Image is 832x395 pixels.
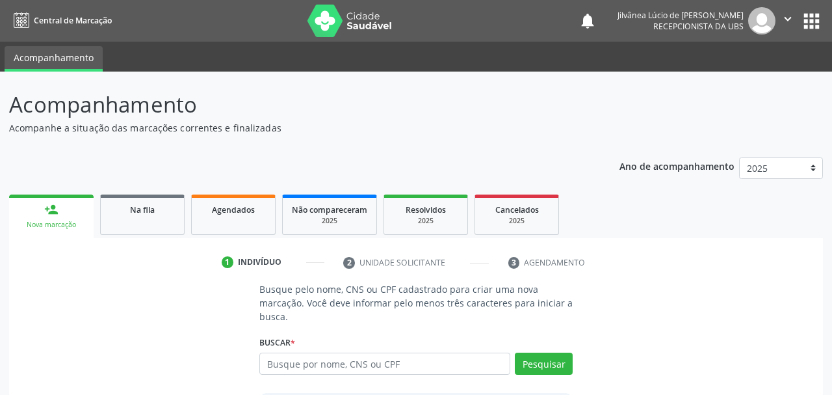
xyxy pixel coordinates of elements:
button: notifications [578,12,597,30]
div: person_add [44,202,58,217]
div: 2025 [292,216,367,226]
div: Jilvânea Lúcio de [PERSON_NAME] [617,10,744,21]
label: Buscar [259,333,295,353]
div: 2025 [393,216,458,226]
a: Acompanhamento [5,46,103,72]
p: Ano de acompanhamento [619,157,734,174]
span: Na fila [130,204,155,215]
div: Indivíduo [238,256,281,268]
input: Busque por nome, CNS ou CPF [259,353,510,375]
span: Agendados [212,204,255,215]
div: Nova marcação [18,220,84,230]
span: Não compareceram [292,204,367,215]
p: Busque pelo nome, CNS ou CPF cadastrado para criar uma nova marcação. Você deve informar pelo men... [259,282,573,323]
button: apps [800,10,823,33]
button:  [775,7,800,34]
span: Resolvidos [406,204,446,215]
span: Cancelados [495,204,539,215]
span: Recepcionista da UBS [653,21,744,32]
span: Central de Marcação [34,15,112,26]
div: 1 [222,256,233,268]
i:  [781,12,795,26]
img: img [748,7,775,34]
a: Central de Marcação [9,10,112,31]
p: Acompanhamento [9,89,578,121]
p: Acompanhe a situação das marcações correntes e finalizadas [9,121,578,135]
div: 2025 [484,216,549,226]
button: Pesquisar [515,353,573,375]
